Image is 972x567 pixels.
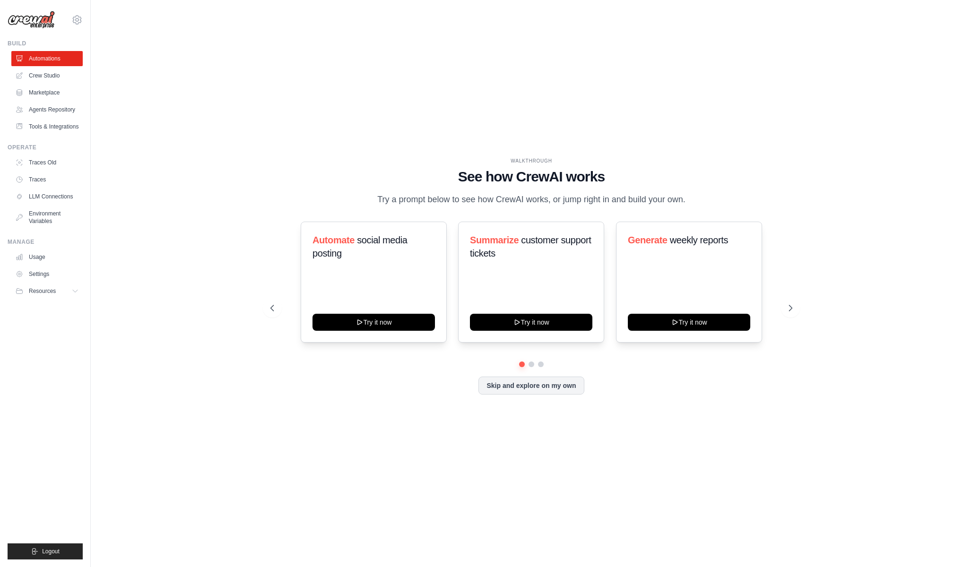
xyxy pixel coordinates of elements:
button: Try it now [470,314,592,331]
span: weekly reports [669,235,728,245]
a: Traces [11,172,83,187]
a: Usage [11,249,83,265]
a: Agents Repository [11,102,83,117]
button: Try it now [628,314,750,331]
a: Marketplace [11,85,83,100]
div: WALKTHROUGH [270,157,792,164]
span: Summarize [470,235,519,245]
p: Try a prompt below to see how CrewAI works, or jump right in and build your own. [373,193,690,206]
a: Settings [11,266,83,282]
span: customer support tickets [470,235,591,258]
a: Automations [11,51,83,66]
button: Skip and explore on my own [478,377,584,395]
span: social media posting [312,235,408,258]
a: Crew Studio [11,68,83,83]
h1: See how CrewAI works [270,168,792,185]
div: Operate [8,144,83,151]
a: LLM Connections [11,189,83,204]
a: Environment Variables [11,206,83,229]
img: Logo [8,11,55,29]
button: Try it now [312,314,435,331]
span: Logout [42,548,60,555]
a: Tools & Integrations [11,119,83,134]
div: Manage [8,238,83,246]
button: Logout [8,543,83,559]
a: Traces Old [11,155,83,170]
span: Resources [29,287,56,295]
div: Build [8,40,83,47]
span: Automate [312,235,355,245]
span: Generate [628,235,668,245]
button: Resources [11,283,83,299]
